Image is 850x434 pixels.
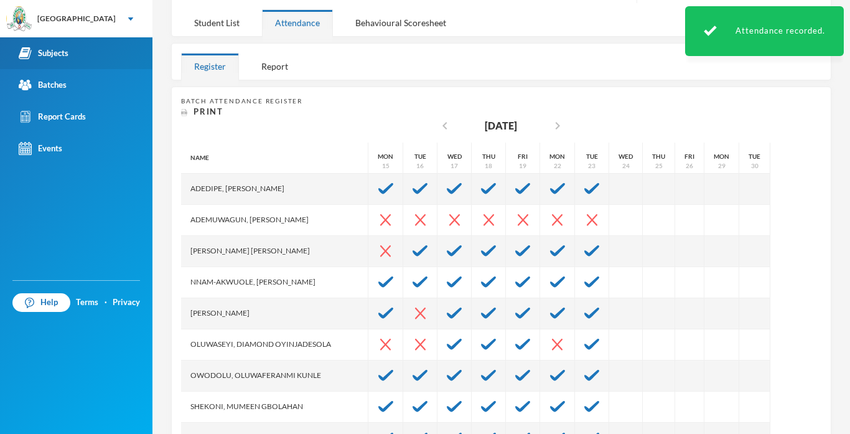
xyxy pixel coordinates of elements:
span: Print [194,106,223,116]
div: Owodolu, Oluwaferanmi Kunle [181,361,368,392]
div: 29 [718,161,726,171]
div: Name [181,143,368,174]
div: Events [19,142,62,155]
div: Batches [19,78,67,92]
div: Thu [652,152,665,161]
div: Adedipe, [PERSON_NAME] [181,174,368,205]
div: 19 [519,161,526,171]
div: Ademuwagun, [PERSON_NAME] [181,205,368,236]
div: Behavioural Scoresheet [342,9,459,36]
div: 15 [382,161,390,171]
div: Nnam-akwuole, [PERSON_NAME] [181,267,368,298]
div: Mon [714,152,729,161]
a: Privacy [113,296,140,309]
img: logo [7,7,32,32]
div: Tue [414,152,426,161]
div: · [105,296,107,309]
div: Shekoni, Mumeen Gbolahan [181,392,368,423]
div: Mon [549,152,565,161]
div: Thu [482,152,495,161]
div: 17 [451,161,458,171]
div: Fri [684,152,694,161]
div: 22 [554,161,561,171]
div: 16 [416,161,424,171]
div: Report Cards [19,110,86,123]
div: 23 [588,161,595,171]
div: Tue [586,152,598,161]
div: [PERSON_NAME] [181,298,368,329]
div: Subjects [19,47,68,60]
div: 18 [485,161,492,171]
div: 24 [622,161,630,171]
div: Attendance [262,9,333,36]
div: [PERSON_NAME] [PERSON_NAME] [181,236,368,267]
div: 30 [751,161,759,171]
div: 25 [655,161,663,171]
a: Help [12,293,70,312]
div: Wed [447,152,462,161]
span: Batch Attendance Register [181,97,302,105]
div: Tue [749,152,760,161]
i: chevron_right [550,118,565,133]
div: 26 [686,161,693,171]
div: Report [248,53,301,80]
div: Register [181,53,239,80]
div: Student List [181,9,253,36]
div: [DATE] [485,118,517,133]
div: [GEOGRAPHIC_DATA] [37,13,116,24]
div: Fri [518,152,528,161]
div: Wed [619,152,633,161]
div: Attendance recorded. [685,6,844,56]
div: Oluwaseyi, Diamond Oyinjadesola [181,329,368,361]
i: chevron_left [437,118,452,133]
a: Terms [76,296,98,309]
div: Mon [378,152,393,161]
